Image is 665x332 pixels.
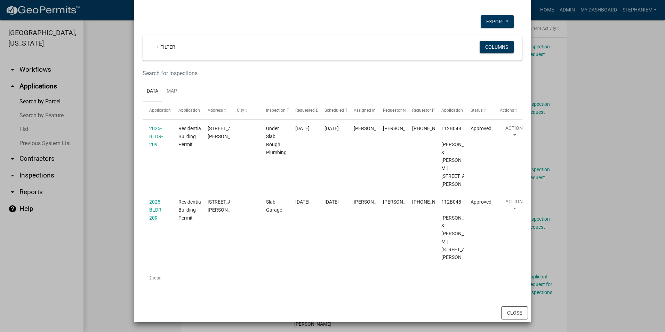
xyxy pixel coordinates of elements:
[208,126,250,139] span: 330 SINCLAIR RD
[354,108,390,113] span: Assigned Inspector
[464,102,493,119] datatable-header-cell: Status
[325,125,340,133] div: [DATE]
[441,199,484,260] span: 112B048 | ROYER WAYNE A JR & WENDI M | 330 SINCLAIR RD | Carport
[480,41,514,53] button: Columns
[201,102,230,119] datatable-header-cell: Address
[149,199,163,221] a: 2025-BLDR-209
[162,80,181,103] a: Map
[230,102,259,119] datatable-header-cell: City
[441,108,485,113] span: Application Description
[178,199,202,221] span: Residential Building Permit
[500,125,528,142] button: Action
[143,80,162,103] a: Data
[143,102,172,119] datatable-header-cell: Application
[354,199,391,205] span: Cedrick Moreland
[266,126,287,155] span: Under Slab Rough Plumbing
[325,108,354,113] span: Scheduled Time
[500,108,514,113] span: Actions
[471,108,483,113] span: Status
[266,108,296,113] span: Inspection Type
[149,108,171,113] span: Application
[347,102,376,119] datatable-header-cell: Assigned Inspector
[318,102,347,119] datatable-header-cell: Scheduled Time
[289,102,318,119] datatable-header-cell: Requested Date
[383,199,420,205] span: Thomas Paz
[354,126,391,131] span: Cedrick Moreland
[325,198,340,206] div: [DATE]
[383,126,420,131] span: Thomas Paz
[406,102,435,119] datatable-header-cell: Requestor Phone
[412,199,453,205] span: 404-213-6331
[295,199,310,205] span: 07/30/2025
[481,15,514,28] button: Export
[208,199,250,213] span: 330 SINCLAIR RD
[178,108,210,113] span: Application Type
[501,306,528,319] button: Close
[295,126,310,131] span: 07/29/2025
[143,269,522,287] div: 2 total
[412,126,453,131] span: 404-213-6331
[178,126,202,147] span: Residential Building Permit
[471,199,491,205] span: Approved
[208,108,223,113] span: Address
[151,41,181,53] a: + Filter
[441,126,484,187] span: 112B048 | ROYER WAYNE A JR & WENDI M | 330 SINCLAIR RD | Carport
[259,102,289,119] datatable-header-cell: Inspection Type
[266,199,282,213] span: Slab Garage
[172,102,201,119] datatable-header-cell: Application Type
[500,198,528,215] button: Action
[493,102,522,119] datatable-header-cell: Actions
[376,102,406,119] datatable-header-cell: Requestor Name
[435,102,464,119] datatable-header-cell: Application Description
[149,126,163,147] a: 2025-BLDR-209
[237,108,244,113] span: City
[295,108,325,113] span: Requested Date
[383,108,414,113] span: Requestor Name
[471,126,491,131] span: Approved
[412,108,444,113] span: Requestor Phone
[143,66,457,80] input: Search for inspections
